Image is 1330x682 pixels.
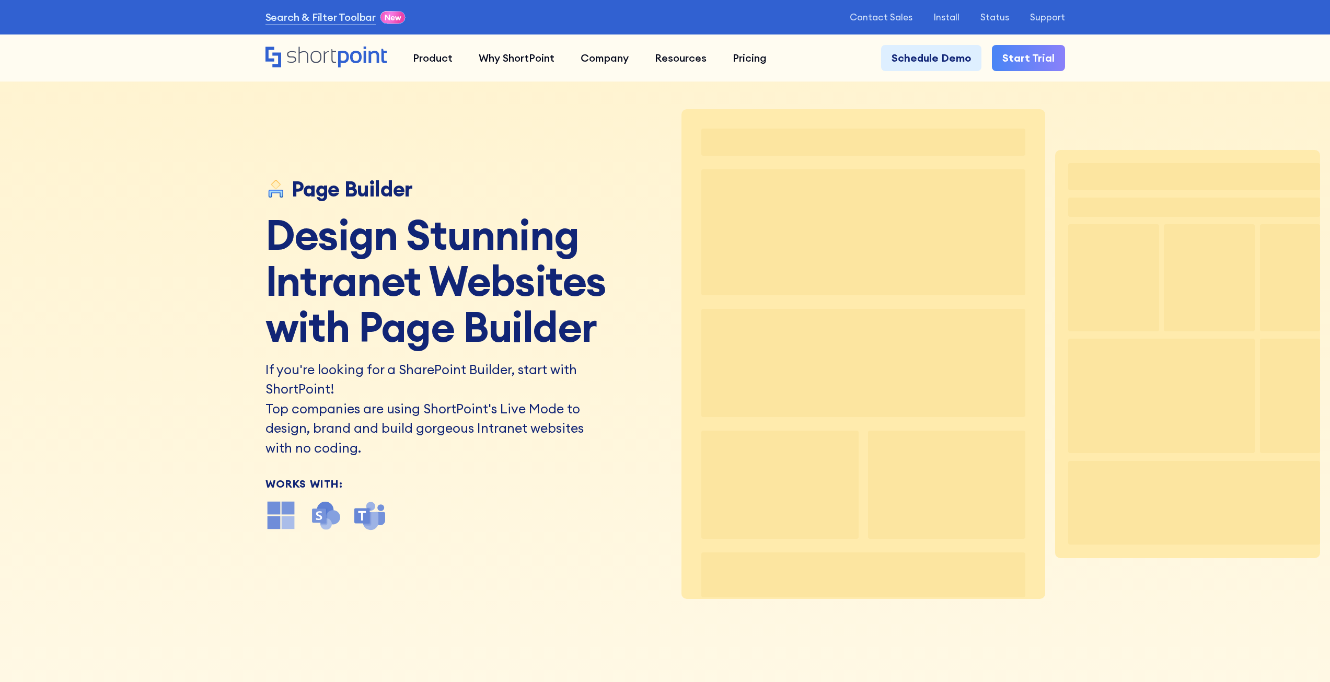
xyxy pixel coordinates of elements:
[642,45,720,71] a: Resources
[720,45,780,71] a: Pricing
[265,399,589,458] p: Top companies are using ShortPoint's Live Mode to design, brand and build gorgeous Intranet websi...
[292,177,413,201] div: Page Builder
[992,45,1065,71] a: Start Trial
[265,360,589,399] h2: If you're looking for a SharePoint Builder, start with ShortPoint!
[850,12,912,22] a: Contact Sales
[265,479,657,489] div: Works With:
[733,50,767,66] div: Pricing
[310,500,341,531] img: SharePoint icon
[581,50,629,66] div: Company
[655,50,707,66] div: Resources
[265,9,376,25] a: Search & Filter Toolbar
[354,500,386,531] img: microsoft teams icon
[466,45,568,71] a: Why ShortPoint
[413,50,453,66] div: Product
[1030,12,1065,22] a: Support
[400,45,466,71] a: Product
[933,12,959,22] a: Install
[265,212,657,350] h1: Design Stunning Intranet Websites with Page Builder
[479,50,554,66] div: Why ShortPoint
[568,45,642,71] a: Company
[980,12,1009,22] a: Status
[881,45,981,71] a: Schedule Demo
[265,47,387,69] a: Home
[265,500,297,531] img: microsoft office icon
